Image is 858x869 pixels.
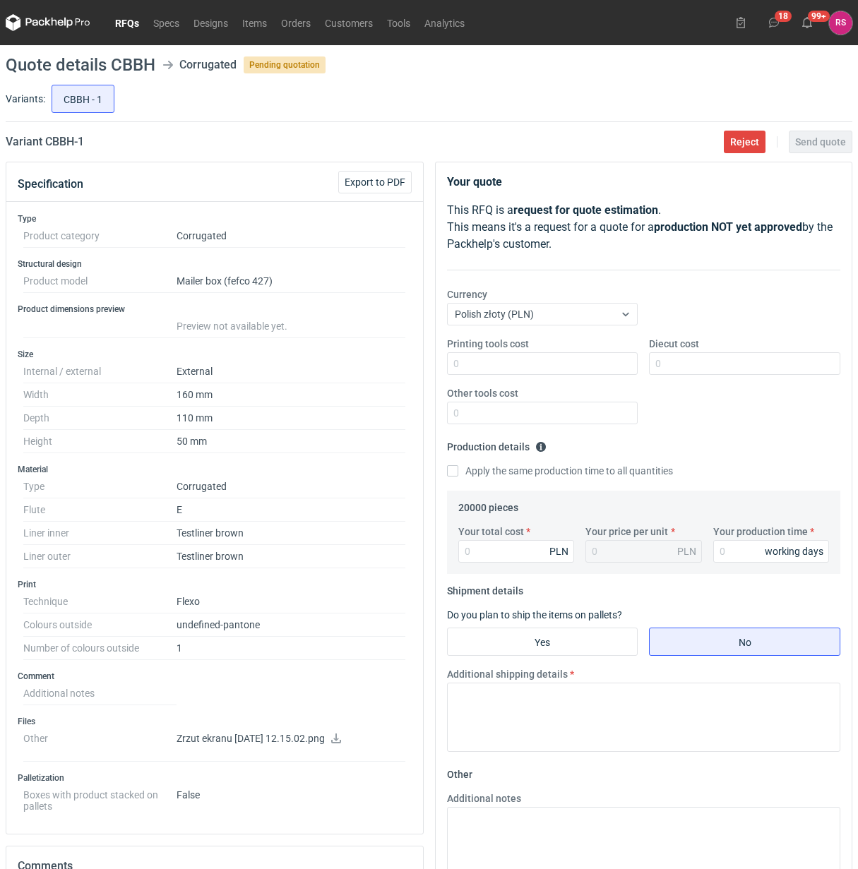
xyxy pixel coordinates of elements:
dt: Other [23,727,177,762]
div: Rafał Stani [829,11,852,35]
a: Items [235,14,274,31]
h3: Comment [18,671,412,682]
label: Apply the same production time to all quantities [447,464,673,478]
dt: Internal / external [23,360,177,383]
button: Export to PDF [338,171,412,193]
dd: undefined-pantone [177,613,406,637]
dt: Product category [23,224,177,248]
a: Tools [380,14,417,31]
dd: 160 mm [177,383,406,407]
p: This RFQ is a . This means it's a request for a quote for a by the Packhelp's customer. [447,202,841,253]
label: Additional notes [447,791,521,805]
input: 0 [458,540,575,563]
legend: 20000 pieces [458,496,518,513]
dd: E [177,498,406,522]
div: PLN [549,544,568,558]
span: Send quote [795,137,846,147]
input: 0 [447,352,638,375]
h3: Structural design [18,258,412,270]
a: Designs [186,14,235,31]
h3: Type [18,213,412,224]
button: 18 [763,11,785,34]
h3: Palletization [18,772,412,784]
dt: Width [23,383,177,407]
dd: External [177,360,406,383]
dd: Flexo [177,590,406,613]
div: Corrugated [179,56,237,73]
label: Your total cost [458,525,524,539]
label: Variants: [6,92,45,106]
p: Zrzut ekranu [DATE] 12.15.02.png [177,733,406,745]
a: Customers [318,14,380,31]
label: CBBH - 1 [52,85,114,113]
strong: Your quote [447,175,502,188]
dt: Boxes with product stacked on pallets [23,784,177,812]
dd: False [177,784,406,812]
label: Additional shipping details [447,667,568,681]
span: Polish złoty (PLN) [455,308,534,320]
button: 99+ [796,11,818,34]
h3: Files [18,716,412,727]
dt: Depth [23,407,177,430]
dd: Corrugated [177,475,406,498]
h2: Variant CBBH - 1 [6,133,84,150]
label: Yes [447,628,638,656]
span: Export to PDF [345,177,405,187]
label: No [649,628,840,656]
input: 0 [713,540,830,563]
dd: Testliner brown [177,545,406,568]
span: Pending quotation [244,56,326,73]
dt: Flute [23,498,177,522]
dd: 110 mm [177,407,406,430]
legend: Other [447,763,472,780]
div: working days [765,544,823,558]
h3: Print [18,579,412,590]
button: Send quote [789,131,852,153]
h3: Size [18,349,412,360]
label: Your price per unit [585,525,668,539]
label: Diecut cost [649,337,699,351]
a: Specs [146,14,186,31]
legend: Shipment details [447,580,523,597]
strong: request for quote estimation [513,203,658,217]
dt: Technique [23,590,177,613]
div: PLN [677,544,696,558]
dt: Type [23,475,177,498]
a: Orders [274,14,318,31]
h1: Quote details CBBH [6,56,155,73]
dt: Liner outer [23,545,177,568]
label: Your production time [713,525,808,539]
h3: Product dimensions preview [18,304,412,315]
button: Specification [18,167,83,201]
dt: Liner inner [23,522,177,545]
dt: Colours outside [23,613,177,637]
input: 0 [447,402,638,424]
button: RS [829,11,852,35]
svg: Packhelp Pro [6,14,90,31]
legend: Production details [447,436,547,453]
dt: Additional notes [23,682,177,705]
dt: Number of colours outside [23,637,177,660]
span: Reject [730,137,759,147]
strong: production NOT yet approved [654,220,802,234]
span: Preview not available yet. [177,320,287,332]
dd: Corrugated [177,224,406,248]
a: RFQs [108,14,146,31]
label: Currency [447,287,487,301]
dt: Height [23,430,177,453]
label: Other tools cost [447,386,518,400]
a: Analytics [417,14,472,31]
label: Do you plan to ship the items on pallets? [447,609,622,621]
dd: 1 [177,637,406,660]
input: 0 [649,352,840,375]
h3: Material [18,464,412,475]
button: Reject [724,131,765,153]
label: Printing tools cost [447,337,529,351]
dd: 50 mm [177,430,406,453]
dt: Product model [23,270,177,293]
dd: Mailer box (fefco 427) [177,270,406,293]
dd: Testliner brown [177,522,406,545]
